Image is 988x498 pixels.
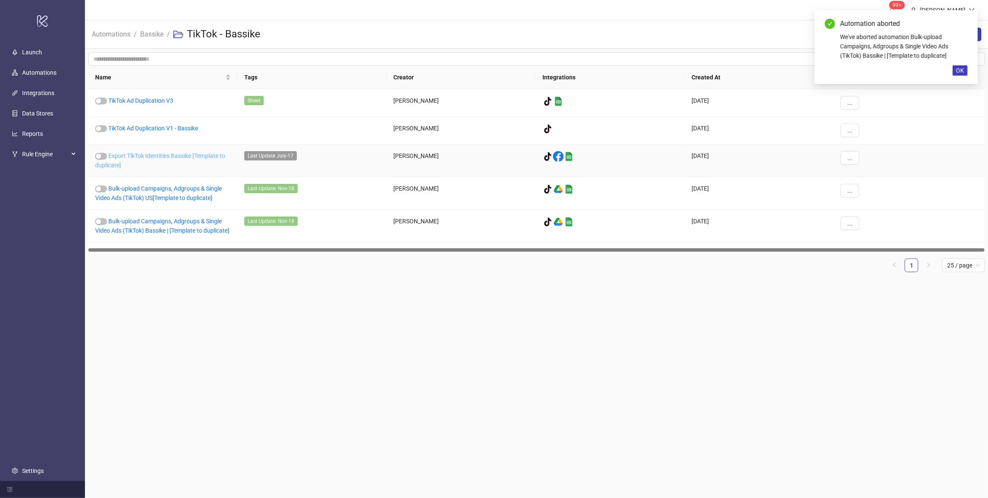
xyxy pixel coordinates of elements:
[387,144,536,177] div: [PERSON_NAME]
[90,29,132,38] a: Automations
[956,67,964,74] span: OK
[888,259,901,272] li: Previous Page
[12,151,18,157] span: fork
[840,32,968,60] div: We've aborted automation Bulk-upload Campaigns, Adgroups & Single Video Ads (TikTok) Bassike | [T...
[173,29,183,39] span: folder-open
[841,96,859,110] button: ...
[244,217,298,226] span: Last Update: Nov-18
[187,28,260,41] h3: TikTok - Bassike
[926,262,931,267] span: right
[692,73,820,82] span: Created At
[536,66,685,89] th: Integrations
[889,1,905,9] sup: 1771
[138,29,165,38] a: Bassike
[905,259,918,272] a: 1
[88,66,237,89] th: Name
[922,259,935,272] li: Next Page
[22,467,44,474] a: Settings
[947,259,980,272] span: 25 / page
[95,218,229,234] a: Bulk-upload Campaigns, Adgroups & Single Video Ads (TikTok) Bassike | [Template to duplicate]
[847,155,853,161] span: ...
[841,151,859,165] button: ...
[953,65,968,76] button: OK
[841,184,859,197] button: ...
[942,259,985,272] div: Page Size
[237,66,387,89] th: Tags
[888,259,901,272] button: left
[7,487,13,492] span: menu-fold
[847,127,853,134] span: ...
[685,66,834,89] th: Created At
[840,19,968,29] div: Automation aborted
[685,144,834,177] div: [DATE]
[22,146,69,163] span: Rule Engine
[95,73,224,82] span: Name
[244,96,264,105] span: Sheet
[95,152,225,169] a: Export TikTok Identities Bassike [Template to duplicate]
[387,66,536,89] th: Creator
[244,151,297,160] span: Last Update July-17
[22,90,54,96] a: Integrations
[685,210,834,242] div: [DATE]
[917,6,969,15] div: [PERSON_NAME]
[22,69,56,76] a: Automations
[22,130,43,137] a: Reports
[841,124,859,137] button: ...
[825,19,835,29] span: check-circle
[685,117,834,144] div: [DATE]
[685,89,834,117] div: [DATE]
[22,49,42,56] a: Launch
[911,7,917,13] span: user
[922,259,935,272] button: right
[22,110,53,117] a: Data Stores
[387,177,536,210] div: [PERSON_NAME]
[387,89,536,117] div: [PERSON_NAME]
[841,217,859,230] button: ...
[95,185,222,201] a: Bulk-upload Campaigns, Adgroups & Single Video Ads (TikTok) US[Template to duplicate]
[847,187,853,194] span: ...
[847,220,853,227] span: ...
[108,97,173,104] a: TikTok Ad Duplication V3
[685,177,834,210] div: [DATE]
[387,210,536,242] div: [PERSON_NAME]
[387,117,536,144] div: [PERSON_NAME]
[847,99,853,106] span: ...
[167,21,170,48] li: /
[244,184,298,193] span: Last Update: Nov-18
[969,7,975,13] span: down
[134,21,137,48] li: /
[108,125,198,132] a: TikTok Ad Duplication V1 - Bassike
[892,262,897,267] span: left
